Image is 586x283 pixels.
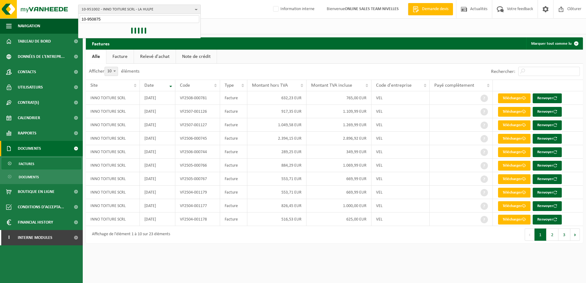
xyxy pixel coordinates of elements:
[140,132,176,145] td: [DATE]
[220,132,247,145] td: Facture
[306,91,372,105] td: 765,00 EUR
[533,215,562,225] button: Renvoyer
[570,228,580,241] button: Next
[247,159,306,172] td: 884,29 EUR
[140,145,176,159] td: [DATE]
[498,201,531,211] a: Télécharger
[252,83,288,88] span: Montant hors TVA
[18,34,51,49] span: Tableau de bord
[86,132,140,145] td: INNO TOITURE SCRL
[86,199,140,213] td: INNO TOITURE SCRL
[86,159,140,172] td: INNO TOITURE SCRL
[371,213,430,226] td: VEL
[498,93,531,103] a: Télécharger
[533,147,562,157] button: Renvoyer
[134,50,176,64] a: Relevé d'achat
[86,50,106,64] a: Alle
[535,228,546,241] button: 1
[18,110,40,126] span: Calendrier
[86,172,140,186] td: INNO TOITURE SCRL
[140,118,176,132] td: [DATE]
[558,228,570,241] button: 3
[140,105,176,118] td: [DATE]
[526,37,582,50] button: Marquer tout comme lu
[175,118,220,132] td: VF2507-001127
[89,69,139,74] label: Afficher éléments
[90,83,98,88] span: Site
[82,5,192,14] span: 10-951002 - INNO TOITURE SCRL - LA HULPE
[220,91,247,105] td: Facture
[533,134,562,144] button: Renvoyer
[306,132,372,145] td: 2.896,92 EUR
[78,5,201,14] button: 10-951002 - INNO TOITURE SCRL - LA HULPE
[18,80,43,95] span: Utilisateurs
[498,215,531,225] a: Télécharger
[371,186,430,199] td: VEL
[533,107,562,117] button: Renvoyer
[140,91,176,105] td: [DATE]
[86,118,140,132] td: INNO TOITURE SCRL
[18,18,40,34] span: Navigation
[89,229,170,240] div: Affichage de l'élément 1 à 10 sur 23 éléments
[18,215,53,230] span: Financial History
[220,199,247,213] td: Facture
[86,145,140,159] td: INNO TOITURE SCRL
[306,213,372,226] td: 625,00 EUR
[533,120,562,130] button: Renvoyer
[140,186,176,199] td: [DATE]
[247,91,306,105] td: 632,23 EUR
[225,83,234,88] span: Type
[19,171,39,183] span: Documents
[371,199,430,213] td: VEL
[220,118,247,132] td: Facture
[525,228,535,241] button: Previous
[80,15,199,23] input: Chercher des succursales liées
[86,213,140,226] td: INNO TOITURE SCRL
[6,230,12,245] span: I
[498,120,531,130] a: Télécharger
[371,172,430,186] td: VEL
[180,83,190,88] span: Code
[86,105,140,118] td: INNO TOITURE SCRL
[371,132,430,145] td: VEL
[105,67,118,76] span: 10
[498,174,531,184] a: Télécharger
[247,145,306,159] td: 289,25 EUR
[105,67,118,76] span: 10
[371,91,430,105] td: VEL
[2,158,81,169] a: Factures
[498,188,531,198] a: Télécharger
[533,161,562,171] button: Renvoyer
[175,199,220,213] td: VF2504-001177
[175,132,220,145] td: VF2506-000745
[408,3,453,15] a: Demande devis
[18,64,36,80] span: Contacts
[247,199,306,213] td: 826,45 EUR
[434,83,474,88] span: Payé complètement
[247,105,306,118] td: 917,35 EUR
[247,132,306,145] td: 2.394,15 EUR
[18,49,65,64] span: Données de l'entrepr...
[220,172,247,186] td: Facture
[371,159,430,172] td: VEL
[140,159,176,172] td: [DATE]
[140,199,176,213] td: [DATE]
[272,5,314,14] label: Information interne
[371,145,430,159] td: VEL
[18,184,55,199] span: Boutique en ligne
[220,145,247,159] td: Facture
[175,213,220,226] td: VF2504-001178
[533,93,562,103] button: Renvoyer
[533,201,562,211] button: Renvoyer
[175,145,220,159] td: VF2506-000744
[220,213,247,226] td: Facture
[106,50,134,64] a: Facture
[306,172,372,186] td: 669,99 EUR
[498,147,531,157] a: Télécharger
[306,118,372,132] td: 1.269,99 EUR
[306,145,372,159] td: 349,99 EUR
[306,159,372,172] td: 1.069,99 EUR
[306,199,372,213] td: 1.000,00 EUR
[144,83,154,88] span: Date
[175,105,220,118] td: VF2507-001126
